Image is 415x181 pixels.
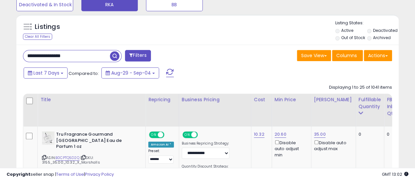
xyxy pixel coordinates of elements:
[359,131,379,137] div: 0
[254,96,269,103] div: Cost
[42,131,140,173] div: ASIN:
[40,96,143,103] div: Title
[387,131,404,137] div: 0
[7,171,114,178] div: seller snap | |
[23,34,52,40] div: Clear All Filters
[85,171,114,177] a: Privacy Policy
[364,50,392,61] button: Actions
[24,67,68,79] button: Last 7 Days
[335,20,399,26] p: Listing States:
[42,155,100,165] span: | SKU: 3155_35.00_10.32_X_Marshalls
[341,35,365,40] label: Out of Stock
[297,50,331,61] button: Save View
[148,96,176,103] div: Repricing
[182,96,248,103] div: Business Pricing
[254,131,264,138] a: 10.32
[101,67,159,79] button: Aug-29 - Sep-04
[7,171,31,177] strong: Copyright
[183,132,191,138] span: ON
[148,142,174,147] div: Amazon AI *
[275,131,286,138] a: 20.60
[387,96,406,117] div: FBA inbound Qty
[314,96,353,103] div: [PERSON_NAME]
[197,132,207,138] span: OFF
[56,171,84,177] a: Terms of Use
[148,149,174,164] div: Preset:
[275,96,308,103] div: Min Price
[56,131,136,151] b: Tru Fragrance Gourmand [GEOGRAPHIC_DATA] Eau de Parfum 1 oz
[125,50,151,61] button: Filters
[373,35,391,40] label: Archived
[69,70,99,77] span: Compared to:
[329,84,392,91] div: Displaying 1 to 25 of 1041 items
[33,70,59,76] span: Last 7 Days
[341,28,353,33] label: Active
[275,139,306,158] div: Disable auto adjust min
[314,131,326,138] a: 35.00
[314,139,351,152] div: Disable auto adjust max
[42,131,54,145] img: 31IbYDjdBFL._SL40_.jpg
[359,96,381,110] div: Fulfillable Quantity
[182,141,229,146] label: Business Repricing Strategy:
[382,171,408,177] span: 2025-09-12 13:02 GMT
[336,52,357,59] span: Columns
[111,70,151,76] span: Aug-29 - Sep-04
[332,50,363,61] button: Columns
[163,132,174,138] span: OFF
[150,132,158,138] span: ON
[55,155,79,161] a: B0CPTQ5D2Q
[35,22,60,32] h5: Listings
[373,28,398,33] label: Deactivated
